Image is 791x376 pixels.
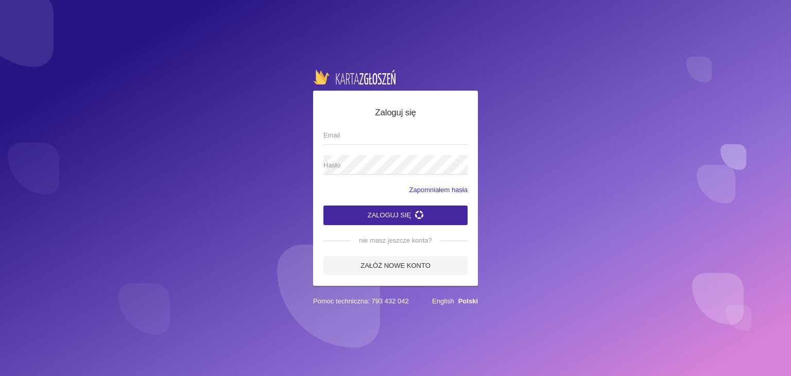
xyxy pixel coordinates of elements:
[323,155,468,175] input: Hasło
[323,106,468,119] h5: Zaloguj się
[432,297,454,305] a: English
[323,206,468,225] button: Zaloguj się
[313,296,409,306] span: Pomoc techniczna: 793 432 042
[313,70,395,84] img: logo-karta.png
[409,185,468,195] a: Zapomniałem hasła
[323,130,457,141] span: Email
[323,160,457,170] span: Hasło
[323,256,468,276] a: Załóż nowe konto
[351,235,440,246] span: nie masz jeszcze konta?
[458,297,478,305] a: Polski
[323,125,468,145] input: Email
